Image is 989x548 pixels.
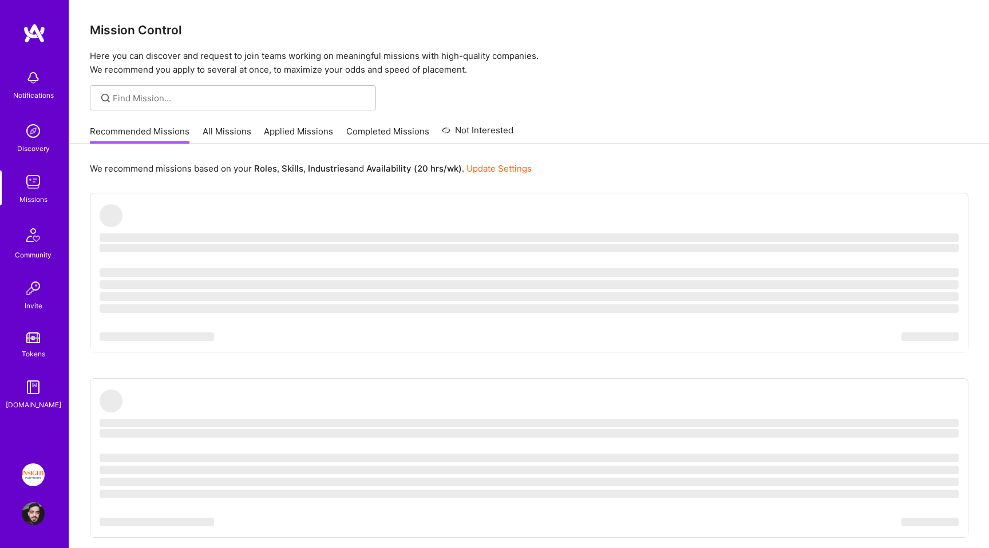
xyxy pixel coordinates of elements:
[19,221,47,249] img: Community
[466,163,532,174] a: Update Settings
[23,23,46,43] img: logo
[22,348,45,360] div: Tokens
[22,277,45,300] img: Invite
[6,399,61,411] div: [DOMAIN_NAME]
[442,124,513,144] a: Not Interested
[22,463,45,486] img: Insight Partners: Data & AI - Sourcing
[346,125,429,144] a: Completed Missions
[22,376,45,399] img: guide book
[19,502,48,525] a: User Avatar
[15,249,52,261] div: Community
[22,66,45,89] img: bell
[99,92,112,105] i: icon SearchGrey
[22,120,45,142] img: discovery
[13,89,54,101] div: Notifications
[113,92,367,104] input: Find Mission...
[26,332,40,343] img: tokens
[254,163,277,174] b: Roles
[90,23,968,37] h3: Mission Control
[22,502,45,525] img: User Avatar
[264,125,333,144] a: Applied Missions
[90,49,968,77] p: Here you can discover and request to join teams working on meaningful missions with high-quality ...
[282,163,303,174] b: Skills
[90,162,532,174] p: We recommend missions based on your , , and .
[90,125,189,144] a: Recommended Missions
[366,163,462,174] b: Availability (20 hrs/wk)
[19,463,48,486] a: Insight Partners: Data & AI - Sourcing
[203,125,251,144] a: All Missions
[17,142,50,154] div: Discovery
[22,170,45,193] img: teamwork
[25,300,42,312] div: Invite
[308,163,349,174] b: Industries
[19,193,48,205] div: Missions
